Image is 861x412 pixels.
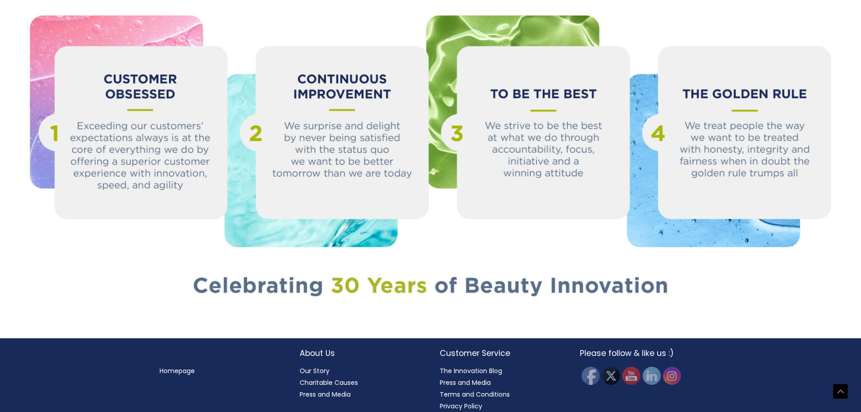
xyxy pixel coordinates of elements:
[160,366,195,375] a: Homepage
[300,365,422,400] nav: About Us
[440,347,562,359] h2: Customer Service
[300,378,358,387] a: Charitable Causes
[440,402,482,411] a: Privacy Policy
[300,347,422,359] h2: About Us
[440,390,510,399] a: Terms and Conditions
[602,367,620,385] img: Twitter
[582,367,600,385] img: Facebook
[300,390,351,399] a: Press and Media
[440,366,502,375] a: The Innovation Blog
[300,366,329,375] a: Our Story
[440,365,562,412] nav: Customer Service
[160,365,282,377] nav: Menu
[440,378,491,387] a: Press and Media
[580,347,702,359] h2: Please follow & like us :)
